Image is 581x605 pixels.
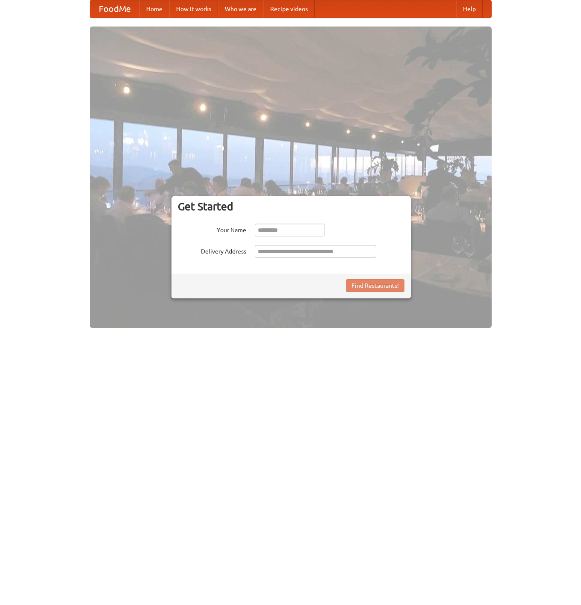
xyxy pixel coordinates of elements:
[178,200,404,213] h3: Get Started
[178,224,246,234] label: Your Name
[90,0,139,18] a: FoodMe
[346,279,404,292] button: Find Restaurants!
[218,0,263,18] a: Who we are
[178,245,246,256] label: Delivery Address
[263,0,315,18] a: Recipe videos
[169,0,218,18] a: How it works
[456,0,483,18] a: Help
[139,0,169,18] a: Home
